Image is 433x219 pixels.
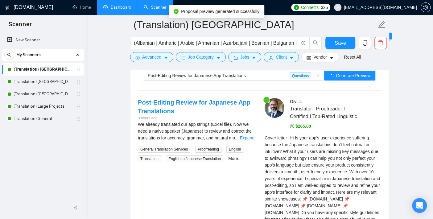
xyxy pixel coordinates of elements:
[5,53,14,57] span: search
[73,205,80,211] span: double-left
[14,100,72,113] a: (Translation) Large Projects
[374,37,387,49] button: delete
[240,135,254,140] a: Expand
[290,124,311,129] span: $265.00
[130,52,173,62] button: settingAdvancedcaret-down
[310,40,321,46] span: search
[134,17,377,32] input: Scanner name...
[76,79,81,84] span: holder
[307,56,311,60] span: idcard
[324,71,375,81] button: Generate Preview
[2,49,84,125] li: My Scanners
[226,146,243,153] span: English
[76,104,81,109] span: holder
[228,156,242,161] a: More...
[148,73,246,78] span: Post-Editing Review for Japanese App Translations
[14,113,72,125] a: (Translation) General
[301,4,320,11] span: Connects:
[135,56,140,60] span: setting
[309,37,322,49] button: search
[138,121,255,141] div: We already translated our app strings (Excel file). Now we need a native speaker (Japanese) to re...
[138,122,252,140] span: We already translated our app strings (Excel file). Now we need a native speaker (Japanese) to re...
[228,52,262,62] button: folderJobscaret-down
[252,56,256,60] span: caret-down
[301,52,339,62] button: idcardVendorcaret-down
[4,20,37,33] span: Scanner
[321,4,328,11] span: 325
[181,9,259,14] span: Proposal preview generated successfully
[313,54,327,60] span: Vendor
[359,40,371,46] span: copy
[290,105,363,120] span: Translator I Proofreader I Certified I Top-Rated Linguistic
[176,52,225,62] button: barsJob Categorycaret-down
[103,5,131,10] a: dashboardDashboard
[216,56,221,60] span: caret-down
[76,92,81,97] span: holder
[329,56,334,60] span: caret-down
[76,116,81,121] span: holder
[138,155,161,162] span: Translation
[290,72,311,79] span: Questions
[5,3,10,13] img: logo
[138,115,255,121] div: 3 hours ago
[14,63,72,76] a: (Translation) [GEOGRAPHIC_DATA]
[344,54,361,60] a: Reset All
[421,2,431,12] button: setting
[240,54,249,60] span: Jobs
[336,5,340,10] span: user
[294,5,299,10] img: upwork-logo.png
[290,124,294,128] span: dollar
[14,88,72,100] a: (Translation) [GEOGRAPHIC_DATA]
[289,56,294,60] span: caret-down
[72,5,91,10] a: homeHome
[188,54,213,60] span: Job Category
[181,56,185,60] span: bars
[359,37,371,49] button: copy
[16,49,41,61] span: My Scanners
[269,56,273,60] span: user
[235,135,239,140] span: ...
[264,52,299,62] button: userClientcaret-down
[329,74,336,79] span: loading
[421,5,431,10] a: setting
[164,56,168,60] span: caret-down
[174,9,179,14] span: check-circle
[14,76,72,88] a: (Translation) [GEOGRAPHIC_DATA]
[301,41,305,45] span: info-circle
[276,54,287,60] span: Client
[166,155,223,162] span: English to Japanese Translation
[134,39,299,47] input: Search Freelance Jobs...
[412,198,427,213] div: Open Intercom Messenger
[4,50,14,60] button: search
[2,34,84,46] li: New Scanner
[265,98,284,118] img: c1MnlZiiyiQb2tpEAeAz2i6vmMdAUKNpzgsfom6rexc319BjUqG6BNCiGK2NsCkp_T
[335,39,346,47] span: Save
[76,67,81,72] span: holder
[138,146,190,153] span: General Translation Services
[421,5,430,10] span: setting
[195,146,221,153] span: Proofreading
[336,72,370,79] span: Generate Preview
[290,99,302,104] span: Givi J .
[233,56,238,60] span: folder
[325,37,355,49] button: Save
[144,5,167,10] a: searchScanner
[142,54,161,60] span: Advanced
[378,21,386,29] span: edit
[375,40,386,46] span: delete
[7,34,79,46] a: New Scanner
[138,99,250,114] a: Post-Editing Review for Japanese App Translations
